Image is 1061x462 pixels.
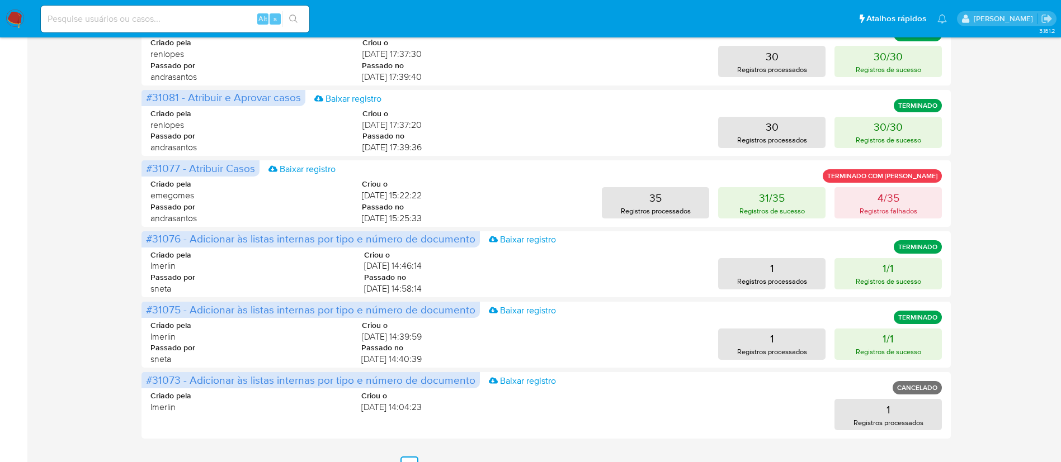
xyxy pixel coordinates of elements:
span: s [273,13,277,24]
span: Alt [258,13,267,24]
button: search-icon [282,11,305,27]
span: 3.161.2 [1039,26,1055,35]
a: Notificações [937,14,947,23]
p: adriano.brito@mercadolivre.com [974,13,1037,24]
a: Sair [1041,13,1053,25]
span: Atalhos rápidos [866,13,926,25]
input: Pesquise usuários ou casos... [41,12,309,26]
